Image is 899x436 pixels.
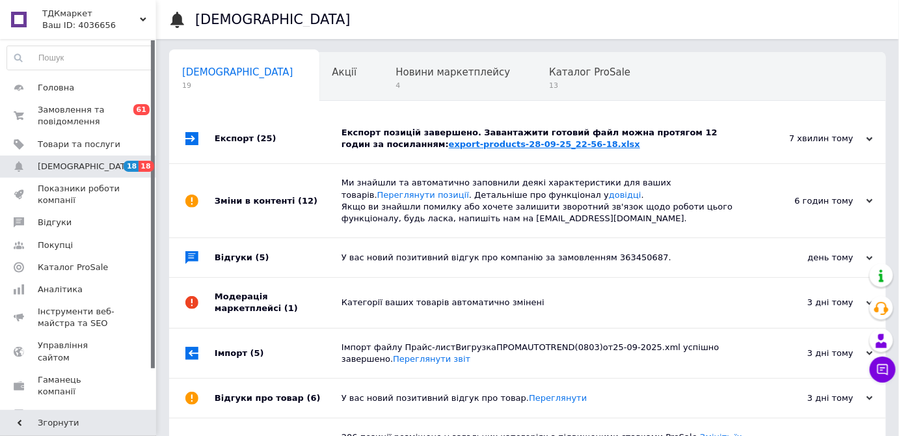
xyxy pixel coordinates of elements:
[396,81,510,90] span: 4
[342,342,743,365] div: Імпорт файлу Прайс-листВигрузкаПРОМAUTOTREND(0803)от25-09-2025.xml успішно завершено.
[215,278,342,327] div: Модерація маркетплейсі
[133,104,150,115] span: 61
[743,347,873,359] div: 3 дні тому
[529,393,587,403] a: Переглянути
[342,127,743,150] div: Експорт позицій завершено. Завантажити готовий файл можна протягом 12 годин за посиланням:
[256,252,269,262] span: (5)
[42,20,156,31] div: Ваш ID: 4036656
[743,133,873,144] div: 7 хвилин тому
[182,66,293,78] span: [DEMOGRAPHIC_DATA]
[124,161,139,172] span: 18
[215,164,342,238] div: Зміни в контенті
[743,297,873,308] div: 3 дні тому
[449,139,640,149] a: export-products-28-09-25_22-56-18.xlsx
[307,393,321,403] span: (6)
[38,408,71,420] span: Маркет
[195,12,351,27] h1: [DEMOGRAPHIC_DATA]
[870,357,896,383] button: Чат з покупцем
[342,392,743,404] div: У вас новий позитивний відгук про товар.
[38,217,72,228] span: Відгуки
[393,354,470,364] a: Переглянути звіт
[342,297,743,308] div: Категорії ваших товарів автоматично змінені
[38,82,74,94] span: Головна
[38,104,120,128] span: Замовлення та повідомлення
[215,379,342,418] div: Відгуки про товар
[743,195,873,207] div: 6 годин тому
[215,238,342,277] div: Відгуки
[549,66,630,78] span: Каталог ProSale
[38,239,73,251] span: Покупці
[342,252,743,264] div: У вас новий позитивний відгук про компанію за замовленням 363450687.
[182,81,293,90] span: 19
[250,348,264,358] span: (5)
[38,262,108,273] span: Каталог ProSale
[38,139,120,150] span: Товари та послуги
[549,81,630,90] span: 13
[38,306,120,329] span: Інструменти веб-майстра та SEO
[743,392,873,404] div: 3 дні тому
[257,133,276,143] span: (25)
[139,161,154,172] span: 18
[38,161,134,172] span: [DEMOGRAPHIC_DATA]
[743,252,873,264] div: день тому
[298,196,317,206] span: (12)
[38,374,120,398] span: Гаманець компанії
[396,66,510,78] span: Новини маркетплейсу
[609,190,641,200] a: довідці
[284,303,298,313] span: (1)
[7,46,153,70] input: Пошук
[342,177,743,225] div: Ми знайшли та автоматично заповнили деякі характеристики для ваших товарів. . Детальніше про функ...
[377,190,469,200] a: Переглянути позиції
[332,66,357,78] span: Акції
[38,183,120,206] span: Показники роботи компанії
[215,114,342,163] div: Експорт
[38,284,83,295] span: Аналітика
[215,329,342,378] div: Імпорт
[38,340,120,363] span: Управління сайтом
[42,8,140,20] span: ТДКмаркет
